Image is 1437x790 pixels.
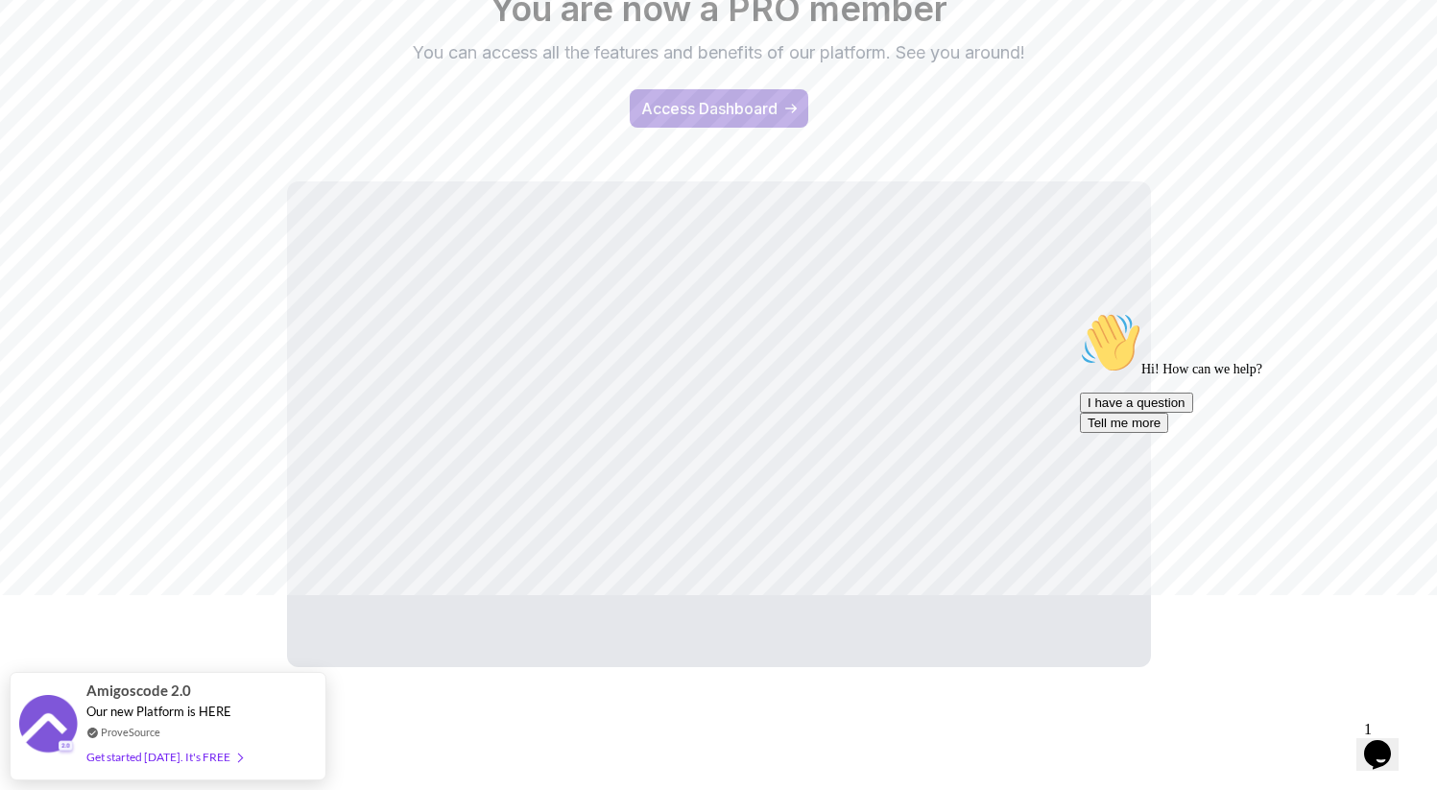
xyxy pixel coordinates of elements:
button: Access Dashboard [630,89,808,128]
p: You can access all the features and benefits of our platform. See you around! [396,39,1042,66]
div: Access Dashboard [641,97,778,120]
iframe: chat widget [1072,304,1418,704]
iframe: chat widget [1356,713,1418,771]
div: 👋Hi! How can we help?I have a questionTell me more [8,8,353,129]
span: Hi! How can we help? [8,58,190,72]
button: Tell me more [8,108,96,129]
a: access-dashboard [630,89,808,128]
button: I have a question [8,88,121,108]
a: ProveSource [101,724,160,740]
span: Our new Platform is HERE [86,704,231,719]
span: Amigoscode 2.0 [86,680,191,702]
iframe: welcome [287,181,1151,667]
img: :wave: [8,8,69,69]
img: provesource social proof notification image [19,695,77,757]
div: Get started [DATE]. It's FREE [86,746,242,768]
